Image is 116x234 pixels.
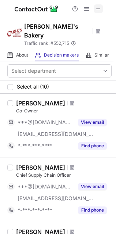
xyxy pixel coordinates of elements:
[16,52,28,58] span: About
[15,4,59,13] img: ContactOut v5.3.10
[78,142,107,150] button: Reveal Button
[18,195,94,202] span: [EMAIL_ADDRESS][DOMAIN_NAME]
[16,108,112,114] div: Co-Owner
[78,119,107,126] button: Reveal Button
[18,131,94,137] span: [EMAIL_ADDRESS][DOMAIN_NAME]
[78,183,107,190] button: Reveal Button
[94,52,109,58] span: Similar
[16,100,65,107] div: [PERSON_NAME]
[17,84,49,90] span: Select all (10)
[11,67,56,75] div: Select department
[24,22,90,40] h1: [PERSON_NAME]'s Bakery
[24,41,69,46] span: Traffic rank: # 552,715
[16,164,65,171] div: [PERSON_NAME]
[78,206,107,214] button: Reveal Button
[7,25,22,40] img: bcfecaeb5477021f0946a16aceed3963
[18,119,74,126] span: ***@[DOMAIN_NAME]
[16,172,112,179] div: Chief Supply Chain Officer
[18,183,74,190] span: ***@[DOMAIN_NAME]
[44,52,79,58] span: Decision makers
